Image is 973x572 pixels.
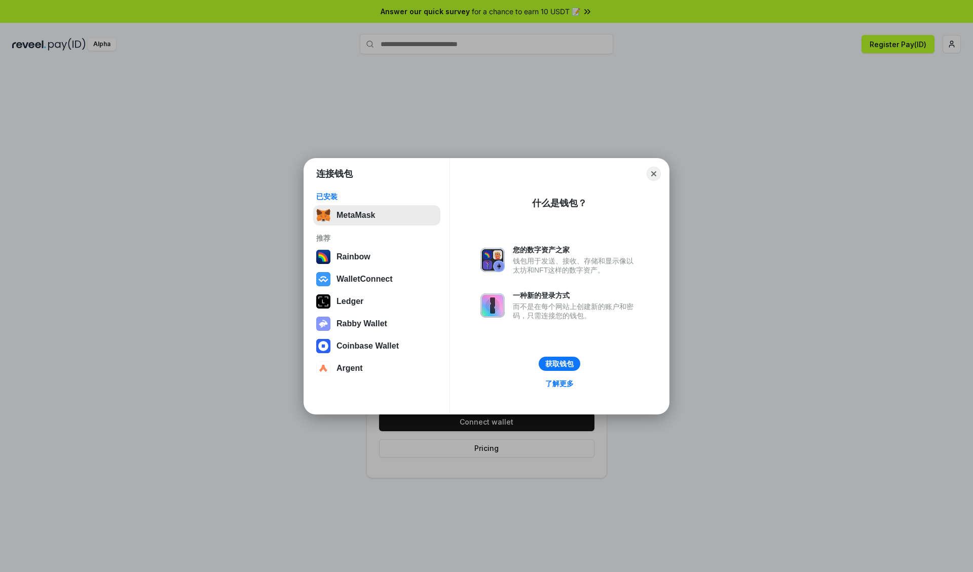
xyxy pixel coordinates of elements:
[647,167,661,181] button: Close
[313,358,440,378] button: Argent
[539,377,580,390] a: 了解更多
[316,339,330,353] img: svg+xml,%3Csvg%20width%3D%2228%22%20height%3D%2228%22%20viewBox%3D%220%200%2028%2028%22%20fill%3D...
[513,245,639,254] div: 您的数字资产之家
[532,197,587,209] div: 什么是钱包？
[513,302,639,320] div: 而不是在每个网站上创建新的账户和密码，只需连接您的钱包。
[336,275,393,284] div: WalletConnect
[316,168,353,180] h1: 连接钱包
[336,297,363,306] div: Ledger
[316,361,330,375] img: svg+xml,%3Csvg%20width%3D%2228%22%20height%3D%2228%22%20viewBox%3D%220%200%2028%2028%22%20fill%3D...
[316,272,330,286] img: svg+xml,%3Csvg%20width%3D%2228%22%20height%3D%2228%22%20viewBox%3D%220%200%2028%2028%22%20fill%3D...
[545,359,574,368] div: 获取钱包
[336,341,399,351] div: Coinbase Wallet
[480,293,505,318] img: svg+xml,%3Csvg%20xmlns%3D%22http%3A%2F%2Fwww.w3.org%2F2000%2Fsvg%22%20fill%3D%22none%22%20viewBox...
[313,336,440,356] button: Coinbase Wallet
[316,234,437,243] div: 推荐
[313,291,440,312] button: Ledger
[316,317,330,331] img: svg+xml,%3Csvg%20xmlns%3D%22http%3A%2F%2Fwww.w3.org%2F2000%2Fsvg%22%20fill%3D%22none%22%20viewBox...
[313,205,440,225] button: MetaMask
[336,319,387,328] div: Rabby Wallet
[513,256,639,275] div: 钱包用于发送、接收、存储和显示像以太坊和NFT这样的数字资产。
[313,247,440,267] button: Rainbow
[513,291,639,300] div: 一种新的登录方式
[545,379,574,388] div: 了解更多
[316,250,330,264] img: svg+xml,%3Csvg%20width%3D%22120%22%20height%3D%22120%22%20viewBox%3D%220%200%20120%20120%22%20fil...
[336,211,375,220] div: MetaMask
[539,357,580,371] button: 获取钱包
[316,208,330,222] img: svg+xml,%3Csvg%20fill%3D%22none%22%20height%3D%2233%22%20viewBox%3D%220%200%2035%2033%22%20width%...
[316,192,437,201] div: 已安装
[480,248,505,272] img: svg+xml,%3Csvg%20xmlns%3D%22http%3A%2F%2Fwww.w3.org%2F2000%2Fsvg%22%20fill%3D%22none%22%20viewBox...
[336,364,363,373] div: Argent
[316,294,330,309] img: svg+xml,%3Csvg%20xmlns%3D%22http%3A%2F%2Fwww.w3.org%2F2000%2Fsvg%22%20width%3D%2228%22%20height%3...
[336,252,370,261] div: Rainbow
[313,314,440,334] button: Rabby Wallet
[313,269,440,289] button: WalletConnect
